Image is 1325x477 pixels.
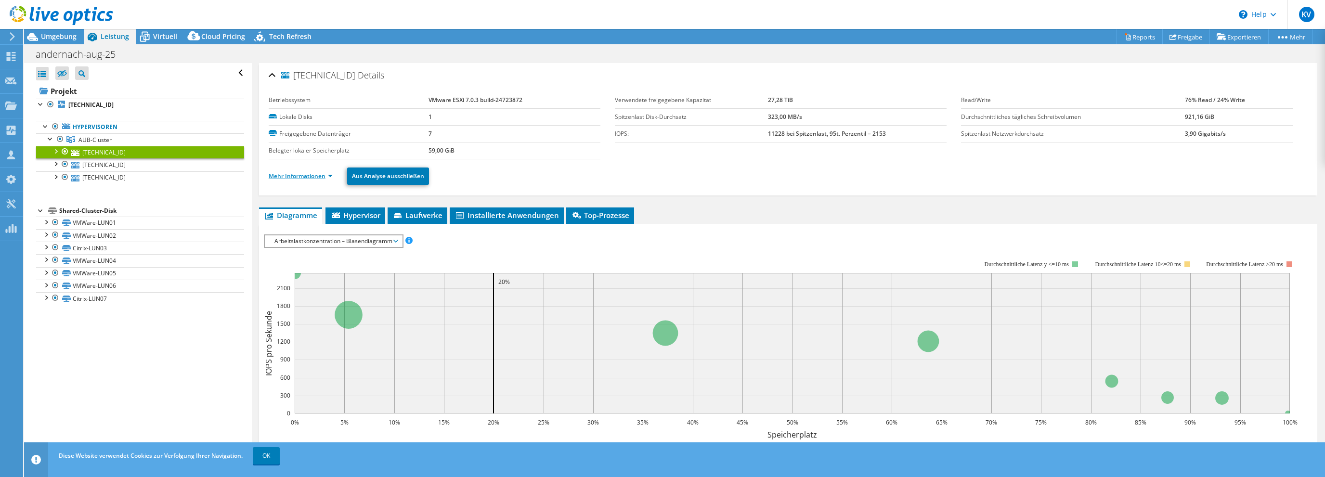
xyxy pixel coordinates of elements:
[438,418,450,426] text: 15%
[59,451,243,460] span: Diese Website verwendet Cookies zur Verfolgung Ihrer Navigation.
[961,95,1185,105] label: Read/Write
[637,418,649,426] text: 35%
[961,112,1185,122] label: Durchschnittliches tägliches Schreibvolumen
[961,129,1185,139] label: Spitzenlast Netzwerkdurchsatz
[389,418,400,426] text: 10%
[429,96,522,104] b: VMware ESXi 7.0.3 build-24723872
[1135,418,1146,426] text: 85%
[1184,418,1196,426] text: 90%
[1268,29,1313,44] a: Mehr
[571,210,629,220] span: Top-Prozesse
[986,418,997,426] text: 70%
[984,261,1069,268] tspan: Durchschnittliche Latenz y <=10 ms
[36,242,244,254] a: Citrix-LUN03
[347,168,429,185] a: Aus Analyse ausschließen
[290,418,299,426] text: 0%
[1299,7,1314,22] span: KV
[615,95,768,105] label: Verwendete freigegebene Kapazität
[392,210,442,220] span: Laufwerke
[498,278,510,286] text: 20%
[269,112,429,122] label: Lokale Disks
[1185,129,1226,138] b: 3,90 Gigabits/s
[615,112,768,122] label: Spitzenlast Disk-Durchsatz
[270,235,397,247] span: Arbeitslastkonzentration – Blasendiagramm
[429,146,455,155] b: 59,00 GiB
[78,136,112,144] span: AUB-Cluster
[269,172,333,180] a: Mehr Informationen
[253,447,280,464] a: OK
[36,229,244,242] a: VMWare-LUN02
[340,418,348,426] text: 5%
[277,284,290,292] text: 2100
[768,96,793,104] b: 27,28 TiB
[36,99,244,111] a: [TECHNICAL_ID]
[1185,96,1245,104] b: 76% Read / 24% Write
[31,49,130,60] h1: andernach-aug-25
[36,171,244,184] a: [TECHNICAL_ID]
[767,429,817,440] text: Speicherplatz
[886,418,897,426] text: 60%
[269,95,429,105] label: Betriebssystem
[429,129,432,138] b: 7
[41,32,77,41] span: Umgebung
[615,129,768,139] label: IOPS:
[1209,29,1269,44] a: Exportieren
[1185,113,1214,121] b: 921,16 GiB
[277,302,290,310] text: 1800
[36,121,244,133] a: Hypervisoren
[787,418,798,426] text: 50%
[277,320,290,328] text: 1500
[1239,10,1247,19] svg: \n
[36,292,244,305] a: Citrix-LUN07
[280,355,290,363] text: 900
[287,409,290,417] text: 0
[358,69,384,81] span: Details
[36,267,244,280] a: VMWare-LUN05
[59,205,244,217] div: Shared-Cluster-Disk
[768,113,802,121] b: 323,00 MB/s
[936,418,948,426] text: 65%
[263,310,274,375] text: IOPS pro Sekunde
[488,418,499,426] text: 20%
[587,418,599,426] text: 30%
[36,83,244,99] a: Projekt
[153,32,177,41] span: Virtuell
[36,217,244,229] a: VMWare-LUN01
[36,254,244,267] a: VMWare-LUN04
[280,374,290,382] text: 600
[1035,418,1047,426] text: 75%
[538,418,549,426] text: 25%
[68,101,114,109] b: [TECHNICAL_ID]
[36,133,244,146] a: AUB-Cluster
[1117,29,1163,44] a: Reports
[269,146,429,155] label: Belegter lokaler Speicherplatz
[36,280,244,292] a: VMWare-LUN06
[101,32,129,41] span: Leistung
[737,418,748,426] text: 45%
[277,337,290,346] text: 1200
[455,210,559,220] span: Installierte Anwendungen
[1095,261,1181,268] tspan: Durchschnittliche Latenz 10<=20 ms
[687,418,699,426] text: 40%
[201,32,245,41] span: Cloud Pricing
[1234,418,1246,426] text: 95%
[330,210,380,220] span: Hypervisor
[768,129,886,138] b: 11228 bei Spitzenlast, 95t. Perzentil = 2153
[264,210,317,220] span: Diagramme
[429,113,432,121] b: 1
[36,158,244,171] a: [TECHNICAL_ID]
[1282,418,1297,426] text: 100%
[1085,418,1097,426] text: 80%
[269,32,312,41] span: Tech Refresh
[1206,261,1283,268] text: Durchschnittliche Latenz >20 ms
[281,71,355,80] span: [TECHNICAL_ID]
[1162,29,1210,44] a: Freigabe
[269,129,429,139] label: Freigegebene Datenträger
[836,418,848,426] text: 55%
[36,146,244,158] a: [TECHNICAL_ID]
[280,391,290,400] text: 300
